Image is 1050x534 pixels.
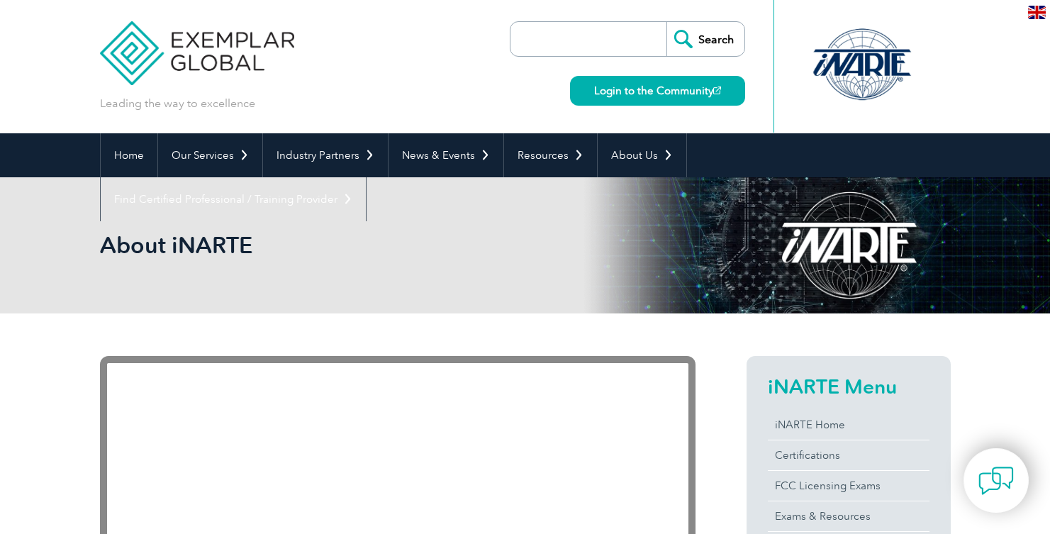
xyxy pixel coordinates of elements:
[504,133,597,177] a: Resources
[101,133,157,177] a: Home
[768,375,929,398] h2: iNARTE Menu
[263,133,388,177] a: Industry Partners
[389,133,503,177] a: News & Events
[598,133,686,177] a: About Us
[570,76,745,106] a: Login to the Community
[158,133,262,177] a: Our Services
[768,471,929,501] a: FCC Licensing Exams
[978,463,1014,499] img: contact-chat.png
[101,177,366,221] a: Find Certified Professional / Training Provider
[100,96,255,111] p: Leading the way to excellence
[100,234,696,257] h2: About iNARTE
[768,410,929,440] a: iNARTE Home
[768,501,929,531] a: Exams & Resources
[1028,6,1046,19] img: en
[768,440,929,470] a: Certifications
[666,22,744,56] input: Search
[713,87,721,94] img: open_square.png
